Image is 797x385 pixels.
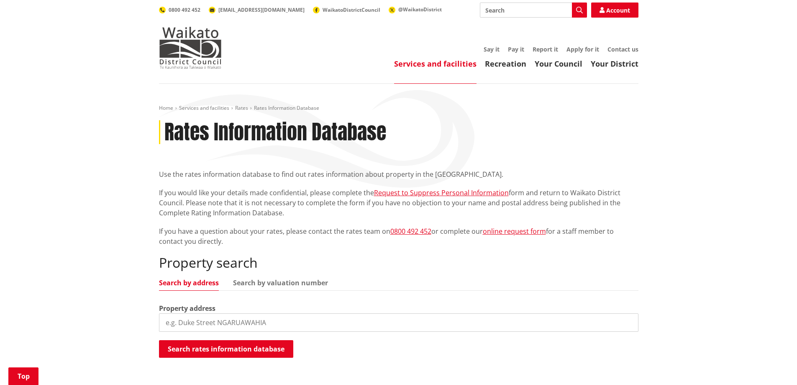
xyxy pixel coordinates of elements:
a: Pay it [508,45,524,53]
a: Apply for it [566,45,599,53]
p: If you would like your details made confidential, please complete the form and return to Waikato ... [159,188,638,218]
h2: Property search [159,255,638,271]
button: Search rates information database [159,340,293,358]
a: Report it [533,45,558,53]
a: Services and facilities [394,59,477,69]
a: Search by valuation number [233,279,328,286]
a: Search by address [159,279,219,286]
a: 0800 492 452 [390,227,431,236]
span: Rates Information Database [254,104,319,111]
p: Use the rates information database to find out rates information about property in the [GEOGRAPHI... [159,169,638,179]
p: If you have a question about your rates, please contact the rates team on or complete our for a s... [159,226,638,246]
a: Rates [235,104,248,111]
a: [EMAIL_ADDRESS][DOMAIN_NAME] [209,6,305,13]
a: @WaikatoDistrict [389,6,442,13]
label: Property address [159,303,215,313]
a: Top [8,367,38,385]
a: Services and facilities [179,104,229,111]
input: e.g. Duke Street NGARUAWAHIA [159,313,638,332]
span: 0800 492 452 [169,6,200,13]
a: Account [591,3,638,18]
a: Recreation [485,59,526,69]
a: 0800 492 452 [159,6,200,13]
a: WaikatoDistrictCouncil [313,6,380,13]
a: Your Council [535,59,582,69]
input: Search input [480,3,587,18]
span: [EMAIL_ADDRESS][DOMAIN_NAME] [218,6,305,13]
a: Home [159,104,173,111]
span: @WaikatoDistrict [398,6,442,13]
img: Waikato District Council - Te Kaunihera aa Takiwaa o Waikato [159,27,222,69]
a: Say it [484,45,500,53]
a: Your District [591,59,638,69]
a: Contact us [607,45,638,53]
nav: breadcrumb [159,105,638,112]
a: online request form [483,227,546,236]
span: WaikatoDistrictCouncil [323,6,380,13]
h1: Rates Information Database [164,120,386,145]
a: Request to Suppress Personal Information [374,188,509,197]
